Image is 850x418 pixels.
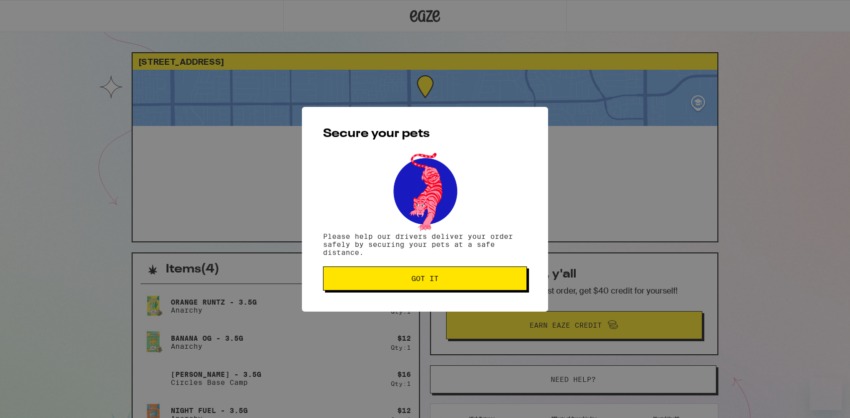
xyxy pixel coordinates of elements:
iframe: Button to launch messaging window [810,378,842,410]
span: Got it [411,275,439,282]
p: Please help our drivers deliver your order safely by securing your pets at a safe distance. [323,232,527,256]
img: pets [384,150,466,232]
button: Got it [323,266,527,291]
h2: Secure your pets [323,128,527,140]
